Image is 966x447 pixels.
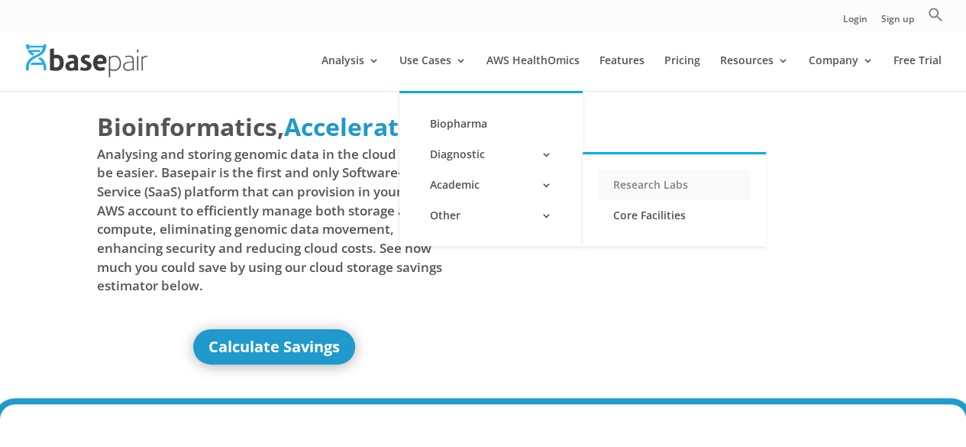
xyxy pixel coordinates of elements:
svg: Search [928,7,943,22]
a: Academic [415,170,567,200]
a: Features [599,55,645,91]
a: Resources [720,55,789,91]
span: Analysing and storing genomic data in the cloud should be easier. Basepair is the first and only ... [97,145,452,296]
a: Use Cases [399,55,467,91]
a: Other [415,200,567,231]
a: Pricing [664,55,700,91]
a: Search Icon Link [928,7,943,31]
a: Research Labs [598,170,751,200]
a: Analysis [321,55,380,91]
iframe: Basepair - NGS Analysis Simplified [493,109,848,309]
img: Basepair [26,44,147,77]
span: Accelerated [284,110,428,143]
a: Biopharma [415,109,567,139]
a: AWS HealthOmics [486,55,580,91]
a: Core Facilities [598,200,751,231]
a: Free Trial [893,55,942,91]
a: Sign up [881,15,914,31]
a: Login [843,15,867,31]
a: Calculate Savings [193,329,355,364]
a: Company [809,55,874,91]
a: Diagnostic [415,139,567,170]
span: Bioinformatics, [97,109,284,144]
